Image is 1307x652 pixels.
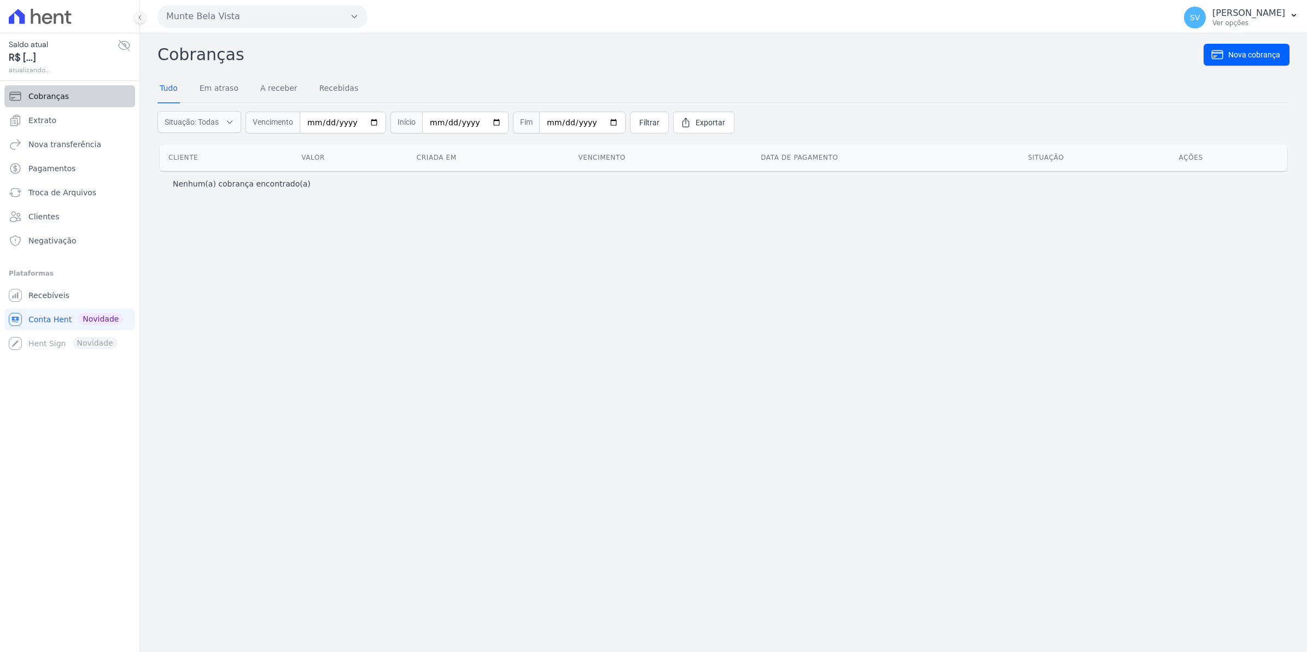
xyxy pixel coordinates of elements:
span: Fim [513,112,539,133]
a: A receber [258,75,300,103]
button: SV [PERSON_NAME] Ver opções [1175,2,1307,33]
p: Ver opções [1212,19,1285,27]
span: Recebíveis [28,290,69,301]
a: Conta Hent Novidade [4,308,135,330]
th: Data de pagamento [752,144,1019,171]
a: Em atraso [197,75,241,103]
th: Criada em [408,144,570,171]
p: Nenhum(a) cobrança encontrado(a) [173,178,311,189]
th: Situação [1019,144,1170,171]
span: Situação: Todas [165,117,219,127]
span: Novidade [78,313,123,325]
th: Vencimento [569,144,752,171]
a: Extrato [4,109,135,131]
span: R$ [...] [9,50,118,65]
a: Recebidas [317,75,361,103]
span: Saldo atual [9,39,118,50]
a: Filtrar [630,112,669,133]
a: Pagamentos [4,158,135,179]
a: Nova transferência [4,133,135,155]
span: Cobranças [28,91,69,102]
th: Ações [1170,144,1287,171]
a: Tudo [157,75,180,103]
a: Recebíveis [4,284,135,306]
span: Vencimento [246,112,300,133]
th: Valor [293,144,408,171]
p: [PERSON_NAME] [1212,8,1285,19]
span: SV [1190,14,1200,21]
span: Negativação [28,235,77,246]
span: Clientes [28,211,59,222]
a: Negativação [4,230,135,252]
span: atualizando... [9,65,118,75]
span: Extrato [28,115,56,126]
a: Nova cobrança [1204,44,1290,66]
span: Filtrar [639,117,660,128]
a: Troca de Arquivos [4,182,135,203]
h2: Cobranças [157,42,1204,67]
a: Exportar [673,112,734,133]
span: Nova cobrança [1228,49,1280,60]
div: Plataformas [9,267,131,280]
a: Clientes [4,206,135,228]
span: Nova transferência [28,139,101,150]
a: Cobranças [4,85,135,107]
span: Exportar [696,117,725,128]
span: Conta Hent [28,314,72,325]
span: Início [390,112,422,133]
span: Troca de Arquivos [28,187,96,198]
span: Pagamentos [28,163,75,174]
th: Cliente [160,144,293,171]
button: Munte Bela Vista [157,5,367,27]
button: Situação: Todas [157,111,241,133]
nav: Sidebar [9,85,131,354]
